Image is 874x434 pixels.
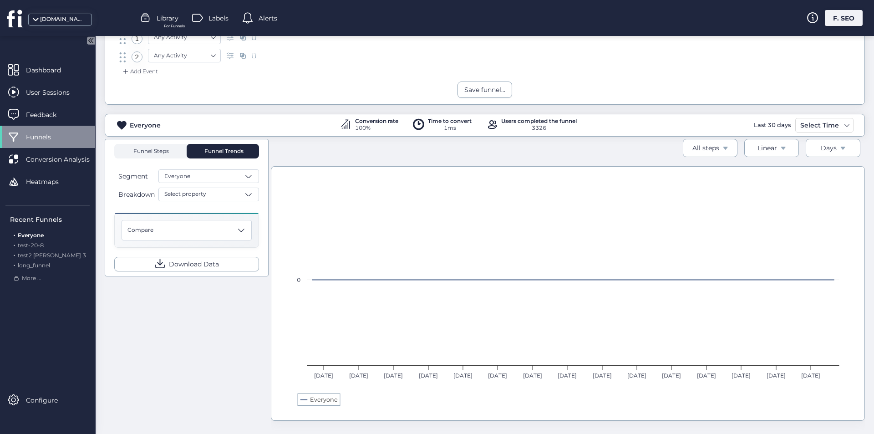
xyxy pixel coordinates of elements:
[164,190,206,199] span: Select property
[259,13,277,23] span: Alerts
[428,124,472,133] div: 1ms
[683,139,737,157] button: All steps
[14,260,15,269] span: .
[767,372,786,379] text: [DATE]
[26,87,83,97] span: User Sessions
[26,177,72,187] span: Heatmaps
[752,118,793,133] div: Last 30 days
[26,110,70,120] span: Feedback
[26,65,75,75] span: Dashboard
[798,120,841,131] div: Select Time
[428,118,472,124] div: Time to convert
[132,148,169,154] span: Funnel Steps
[558,372,577,379] text: [DATE]
[121,67,158,76] div: Add Event
[157,13,178,23] span: Library
[732,372,751,379] text: [DATE]
[14,240,15,249] span: .
[202,148,244,154] span: Funnel Trends
[453,372,473,379] text: [DATE]
[806,139,860,157] button: Days
[114,257,259,271] button: Download Data
[154,31,215,44] nz-select-item: Any Activity
[314,372,333,379] text: [DATE]
[40,15,86,24] div: [DOMAIN_NAME]
[523,372,542,379] text: [DATE]
[118,189,155,199] span: Breakdown
[169,259,219,269] span: Download Data
[18,242,44,249] span: test-20-8
[154,49,215,62] nz-select-item: Any Activity
[26,154,103,164] span: Conversion Analysis
[26,132,65,142] span: Funnels
[164,23,185,29] span: For Funnels
[114,189,157,200] button: Breakdown
[464,85,505,95] div: Save funnel...
[825,10,863,26] div: F. SEO
[488,372,507,379] text: [DATE]
[697,372,716,379] text: [DATE]
[132,51,142,62] div: 2
[297,276,300,283] text: 0
[593,372,612,379] text: [DATE]
[384,372,403,379] text: [DATE]
[801,372,820,379] text: [DATE]
[132,33,142,44] div: 1
[127,226,153,235] span: Compare
[355,124,398,133] div: 100%
[757,143,777,153] div: Linear
[114,171,157,182] button: Segment
[355,118,398,124] div: Conversion rate
[22,274,41,283] span: More ...
[310,396,338,403] text: Everyone
[18,232,44,239] span: Everyone
[14,230,15,239] span: .
[744,139,799,157] button: Linear
[26,395,71,405] span: Configure
[627,372,646,379] text: [DATE]
[118,171,148,181] span: Segment
[130,120,161,130] div: Everyone
[419,372,438,379] text: [DATE]
[501,124,577,133] div: 3326
[18,252,86,259] span: test2 [PERSON_NAME] 3
[692,143,719,153] div: All steps
[10,214,90,225] div: Recent Funnels
[501,118,577,124] div: Users completed the funnel
[18,262,50,269] span: long_funnel
[349,372,368,379] text: [DATE]
[821,143,837,153] div: Days
[14,250,15,259] span: .
[208,13,229,23] span: Labels
[662,372,681,379] text: [DATE]
[164,172,190,181] span: Everyone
